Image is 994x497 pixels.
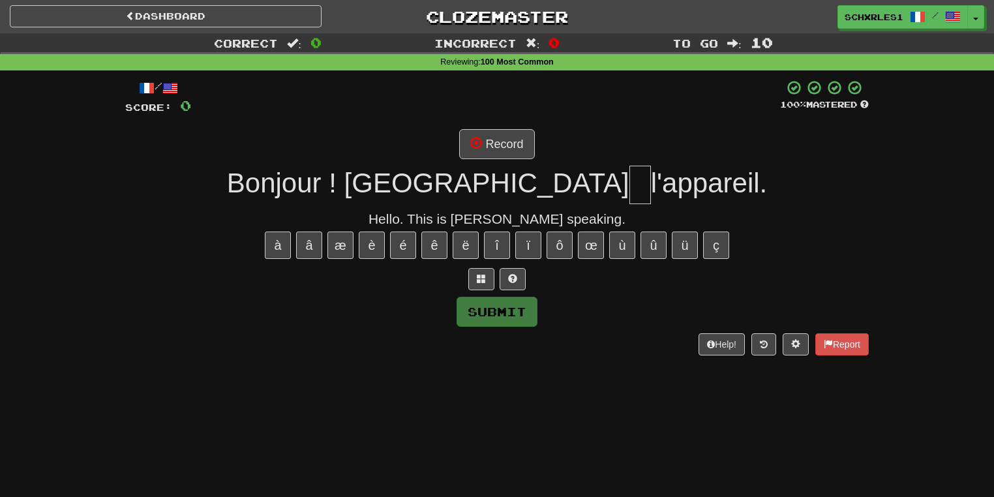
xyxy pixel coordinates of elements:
div: Hello. This is [PERSON_NAME] speaking. [125,209,869,229]
span: / [932,10,939,20]
button: Switch sentence to multiple choice alt+p [468,268,494,290]
button: ï [515,232,541,259]
a: Dashboard [10,5,322,27]
button: è [359,232,385,259]
div: / [125,80,191,96]
button: ê [421,232,447,259]
a: Clozemaster [341,5,653,28]
button: ü [672,232,698,259]
button: Report [815,333,869,355]
strong: 100 Most Common [481,57,554,67]
span: Incorrect [434,37,517,50]
span: l'appareil. [651,168,767,198]
span: 100 % [780,99,806,110]
button: Round history (alt+y) [751,333,776,355]
span: Correct [214,37,278,50]
button: Single letter hint - you only get 1 per sentence and score half the points! alt+h [500,268,526,290]
a: SCHXRLES1 / [837,5,968,29]
span: 10 [751,35,773,50]
span: To go [672,37,718,50]
span: : [727,38,742,49]
span: : [526,38,540,49]
button: ô [547,232,573,259]
span: SCHXRLES1 [845,11,903,23]
span: Score: [125,102,172,113]
button: ù [609,232,635,259]
div: Mastered [780,99,869,111]
button: Help! [699,333,745,355]
button: â [296,232,322,259]
button: ë [453,232,479,259]
button: à [265,232,291,259]
span: 0 [549,35,560,50]
button: æ [327,232,354,259]
span: 0 [180,97,191,113]
button: Record [459,129,534,159]
span: : [287,38,301,49]
button: ç [703,232,729,259]
span: 0 [310,35,322,50]
button: û [640,232,667,259]
button: î [484,232,510,259]
button: œ [578,232,604,259]
span: Bonjour ! [GEOGRAPHIC_DATA] [227,168,629,198]
button: Submit [457,297,537,327]
button: é [390,232,416,259]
